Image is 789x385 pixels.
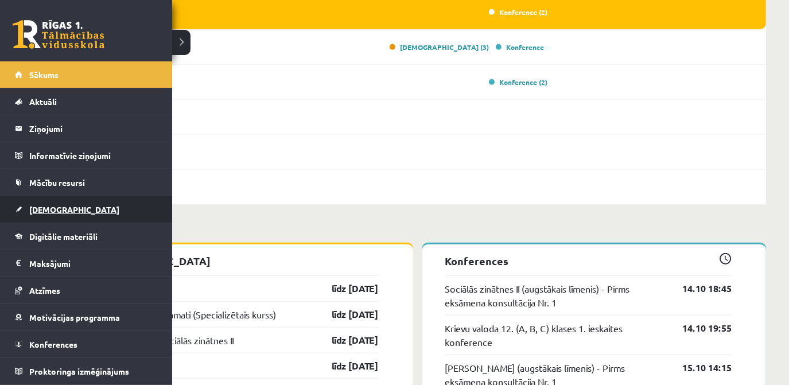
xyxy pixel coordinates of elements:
a: līdz [DATE] [312,333,379,347]
legend: Maksājumi [29,250,158,277]
span: Aktuāli [29,96,57,107]
legend: Ziņojumi [29,115,158,142]
p: Konferences [445,253,732,269]
a: Informatīvie ziņojumi [15,142,158,169]
a: Digitālie materiāli [15,223,158,250]
a: Krievu valoda 12. (A, B, C) klases 1. ieskaites konference [445,321,666,349]
span: Motivācijas programma [29,312,120,322]
a: [DEMOGRAPHIC_DATA] (3) [390,42,489,52]
p: [DEMOGRAPHIC_DATA] [92,253,379,269]
a: Proktoringa izmēģinājums [15,358,158,384]
a: 15.10 14:15 [665,361,732,375]
a: Ziņojumi [15,115,158,142]
span: Atzīmes [29,285,60,295]
span: Sākums [29,69,59,80]
a: Konference [496,42,544,52]
a: līdz [DATE] [312,308,379,321]
a: Sociālās zinātnes II (augstākais līmenis) - Pirms eksāmena konsultācija Nr. 1 [445,282,666,309]
a: līdz [DATE] [312,282,379,295]
a: Konference (2) [489,77,547,87]
a: 14.10 18:45 [665,282,732,295]
span: Konferences [29,339,77,349]
legend: Informatīvie ziņojumi [29,142,158,169]
a: Konferences [15,331,158,357]
span: Digitālie materiāli [29,231,98,242]
a: Motivācijas programma [15,304,158,330]
a: Uzņēmējdarbības pamati (Specializētais kurss) [92,308,276,321]
a: Atzīmes [15,277,158,304]
span: Mācību resursi [29,177,85,188]
a: Rīgas 1. Tālmācības vidusskola [13,20,104,49]
a: 14.10 19:55 [665,321,732,335]
span: Proktoringa izmēģinājums [29,366,129,376]
a: Konference (2) [489,7,547,17]
span: [DEMOGRAPHIC_DATA] [29,204,119,215]
a: [DEMOGRAPHIC_DATA] [15,196,158,223]
a: Sākums [15,61,158,88]
p: Tuvākās aktivitātes [73,222,761,238]
a: Maksājumi [15,250,158,277]
a: līdz [DATE] [312,359,379,373]
a: Aktuāli [15,88,158,115]
a: Mācību resursi [15,169,158,196]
